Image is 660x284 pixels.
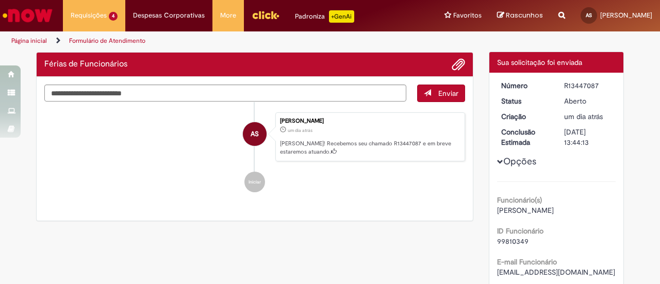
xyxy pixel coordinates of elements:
[8,31,432,51] ul: Trilhas de página
[564,112,603,121] span: um dia atrás
[288,127,312,133] time: 26/08/2025 09:44:10
[69,37,145,45] a: Formulário de Atendimento
[251,122,259,146] span: AS
[564,127,612,147] div: [DATE] 13:44:13
[564,111,612,122] div: 26/08/2025 09:44:10
[493,80,557,91] dt: Número
[11,37,47,45] a: Página inicial
[44,102,465,203] ul: Histórico de tíquete
[133,10,205,21] span: Despesas Corporativas
[295,10,354,23] div: Padroniza
[71,10,107,21] span: Requisições
[417,85,465,102] button: Enviar
[564,96,612,106] div: Aberto
[564,112,603,121] time: 26/08/2025 09:44:10
[564,80,612,91] div: R13447087
[280,118,459,124] div: [PERSON_NAME]
[453,10,482,21] span: Favoritos
[497,58,582,67] span: Sua solicitação foi enviada
[493,96,557,106] dt: Status
[497,11,543,21] a: Rascunhos
[497,237,529,246] span: 99810349
[497,195,542,205] b: Funcionário(s)
[452,58,465,71] button: Adicionar anexos
[329,10,354,23] p: +GenAi
[493,111,557,122] dt: Criação
[1,5,54,26] img: ServiceNow
[109,12,118,21] span: 4
[44,85,406,102] textarea: Digite sua mensagem aqui...
[497,226,543,236] b: ID Funcionário
[44,112,465,162] li: Adriane Luiza Seabra da Silva
[506,10,543,20] span: Rascunhos
[497,206,554,215] span: [PERSON_NAME]
[586,12,592,19] span: AS
[438,89,458,98] span: Enviar
[497,268,615,277] span: [EMAIL_ADDRESS][DOMAIN_NAME]
[288,127,312,133] span: um dia atrás
[600,11,652,20] span: [PERSON_NAME]
[243,122,267,146] div: Adriane Luiza Seabra da Silva
[44,60,127,69] h2: Férias de Funcionários Histórico de tíquete
[252,7,279,23] img: click_logo_yellow_360x200.png
[497,257,557,266] b: E-mail Funcionário
[280,140,459,156] p: [PERSON_NAME]! Recebemos seu chamado R13447087 e em breve estaremos atuando.
[220,10,236,21] span: More
[493,127,557,147] dt: Conclusão Estimada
